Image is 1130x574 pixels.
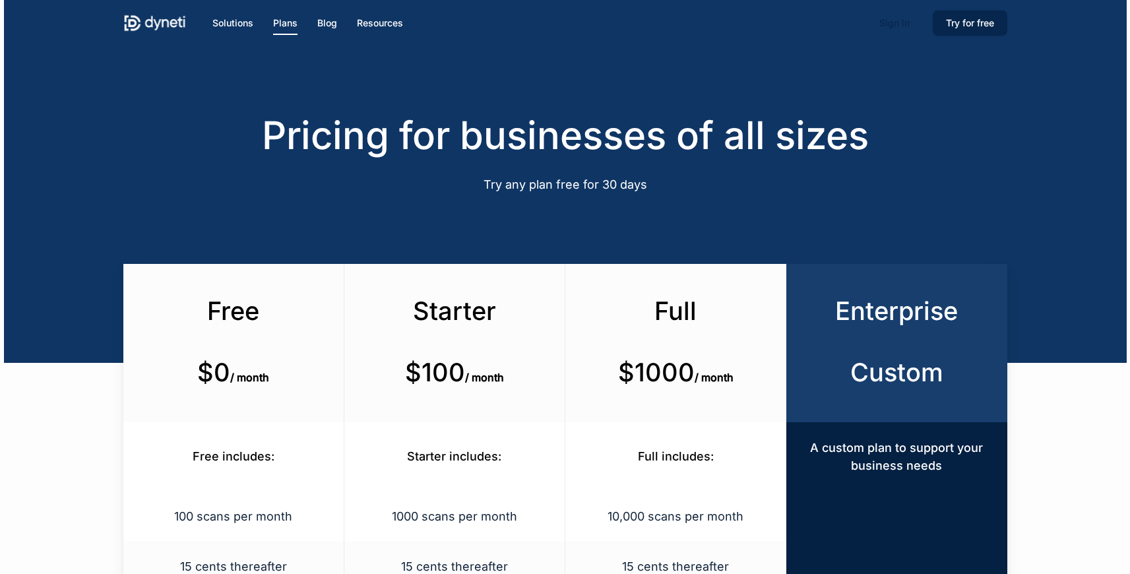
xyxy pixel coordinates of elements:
h3: Custom [811,357,982,387]
a: Blog [317,16,337,30]
span: Try any plan free for 30 days [484,177,647,191]
span: Full [654,296,697,326]
b: $1000 [618,357,695,387]
span: Sign in [879,17,910,28]
p: 10,000 scans per month [581,507,769,525]
span: Try for free [946,17,994,28]
span: Blog [317,17,337,28]
span: Plans [273,17,298,28]
span: / month [230,371,269,384]
span: A custom plan to support your business needs [810,441,983,472]
span: Solutions [212,17,253,28]
h2: Pricing for businesses of all sizes [123,113,1007,158]
span: / month [465,371,504,384]
p: 100 scans per month [139,507,327,525]
b: $0 [197,357,230,387]
a: Plans [273,16,298,30]
a: Try for free [933,16,1007,30]
span: Free [207,296,259,326]
span: Starter [413,296,496,326]
a: Sign in [866,13,923,34]
span: Resources [357,17,403,28]
p: 1000 scans per month [360,507,548,525]
span: Starter includes: [407,449,501,463]
span: / month [695,371,734,384]
span: Free includes: [193,449,274,463]
a: Resources [357,16,403,30]
h3: Enterprise [811,296,982,326]
a: Solutions [212,16,253,30]
b: $100 [405,357,465,387]
span: Full includes: [638,449,714,463]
